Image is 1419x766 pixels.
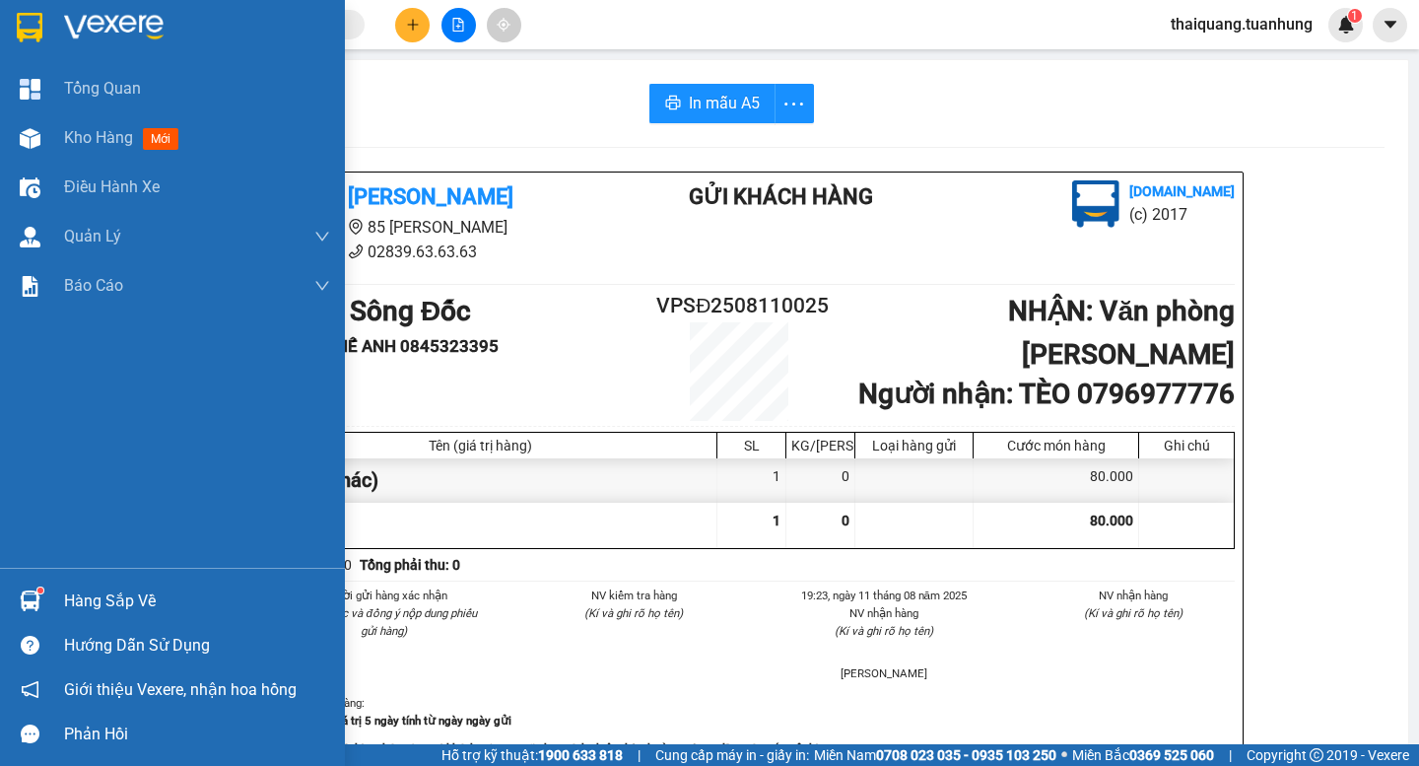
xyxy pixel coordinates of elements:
[20,591,40,611] img: warehouse-icon
[1084,606,1182,620] i: (Kí và ghi rõ họ tên)
[1061,751,1067,759] span: ⚪️
[1155,12,1328,36] span: thaiquang.tuanhung
[283,587,486,604] li: Người gửi hàng xác nhận
[244,458,717,503] div: THÙNG (Khác)
[348,219,364,235] span: environment
[143,128,178,150] span: mới
[64,677,297,702] span: Giới thiệu Vexere, nhận hoa hồng
[20,276,40,297] img: solution-icon
[243,215,610,240] li: 85 [PERSON_NAME]
[1144,438,1229,453] div: Ghi chú
[360,557,460,573] b: Tổng phải thu: 0
[860,438,968,453] div: Loại hàng gửi
[1129,747,1214,763] strong: 0369 525 060
[21,725,39,743] span: message
[786,458,855,503] div: 0
[717,458,786,503] div: 1
[858,378,1235,410] b: Người nhận : TÈO 0796977776
[773,513,780,528] span: 1
[1229,744,1232,766] span: |
[1072,180,1119,228] img: logo.jpg
[314,229,330,244] span: down
[314,278,330,294] span: down
[533,587,736,604] li: NV kiểm tra hàng
[292,606,477,638] i: (Tôi đã đọc và đồng ý nộp dung phiếu gửi hàng)
[64,631,330,661] div: Hướng dẫn sử dụng
[64,273,123,298] span: Báo cáo
[689,91,760,115] span: In mẫu A5
[649,84,776,123] button: printerIn mẫu A5
[20,227,40,247] img: warehouse-icon
[665,95,681,113] span: printer
[243,714,511,728] strong: -Phiếu này chỉ có giá trị 5 ngày tính từ ngày ngày gửi
[441,8,476,42] button: file-add
[64,720,330,749] div: Phản hồi
[487,8,521,42] button: aim
[64,128,133,147] span: Kho hàng
[497,18,510,32] span: aim
[722,438,780,453] div: SL
[395,8,430,42] button: plus
[406,18,420,32] span: plus
[21,636,39,655] span: question-circle
[441,744,623,766] span: Hỗ trợ kỹ thuật:
[37,588,43,593] sup: 1
[974,458,1139,503] div: 80.000
[782,604,985,622] li: NV nhận hàng
[249,438,711,453] div: Tên (giá trị hàng)
[1337,16,1355,34] img: icon-new-feature
[1310,748,1323,762] span: copyright
[20,177,40,198] img: warehouse-icon
[782,587,985,604] li: 19:23, ngày 11 tháng 08 năm 2025
[20,128,40,149] img: warehouse-icon
[1348,9,1362,23] sup: 1
[64,76,141,101] span: Tổng Quan
[1072,744,1214,766] span: Miền Bắc
[17,13,42,42] img: logo-vxr
[1373,8,1407,42] button: caret-down
[979,438,1133,453] div: Cước món hàng
[21,680,39,699] span: notification
[243,742,834,756] strong: -Khi thất lạc, mất mát hàng hóa của quý khách, công ty sẽ chịu trách nhiệm bồi thường gấp 10 lần ...
[20,79,40,100] img: dashboard-icon
[538,747,623,763] strong: 1900 633 818
[348,244,364,259] span: phone
[1129,183,1235,199] b: [DOMAIN_NAME]
[584,606,683,620] i: (Kí và ghi rõ họ tên)
[1382,16,1399,34] span: caret-down
[64,174,160,199] span: Điều hành xe
[655,744,809,766] span: Cung cấp máy in - giấy in:
[243,240,610,264] li: 02839.63.63.63
[876,747,1056,763] strong: 0708 023 035 - 0935 103 250
[791,438,849,453] div: KG/[PERSON_NAME]
[1129,202,1235,227] li: (c) 2017
[775,84,814,123] button: more
[638,744,641,766] span: |
[835,624,933,638] i: (Kí và ghi rõ họ tên)
[64,224,121,248] span: Quản Lý
[243,295,471,327] b: GỬI : VP Sông Đốc
[782,664,985,682] li: [PERSON_NAME]
[1090,513,1133,528] span: 80.000
[1008,295,1235,371] b: NHẬN : Văn phòng [PERSON_NAME]
[689,184,873,209] b: Gửi khách hàng
[348,184,513,209] b: [PERSON_NAME]
[1351,9,1358,23] span: 1
[243,336,499,356] b: Người gửi : THẾ ANH 0845323395
[814,744,1056,766] span: Miền Nam
[776,92,813,116] span: more
[64,587,330,616] div: Hàng sắp về
[656,290,822,322] h2: VPSĐ2508110025
[451,18,465,32] span: file-add
[1033,587,1236,604] li: NV nhận hàng
[842,513,849,528] span: 0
